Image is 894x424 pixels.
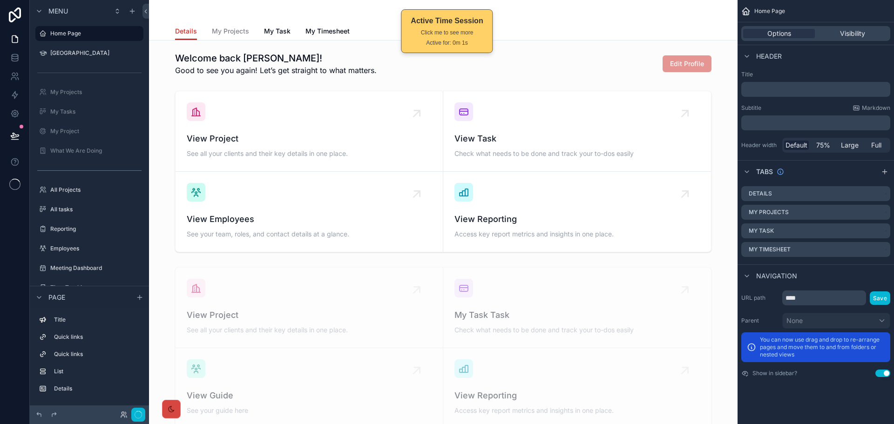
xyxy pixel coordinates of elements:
label: My Project [50,128,142,135]
label: My Timesheet [749,246,791,253]
a: Markdown [853,104,890,112]
a: Reporting [35,222,143,236]
label: My Tasks [50,108,142,115]
label: What We Are Doing [50,147,142,155]
label: List [54,368,140,375]
label: My Projects [50,88,142,96]
label: Details [54,385,140,392]
label: Title [741,71,890,78]
div: Click me to see more [411,28,483,37]
label: Quick links [54,333,140,341]
a: My Task [264,23,291,41]
div: scrollable content [30,308,149,405]
label: Parent [741,317,779,324]
span: 75% [816,141,830,150]
span: Default [786,141,807,150]
label: Time Tracking [50,284,142,291]
span: None [786,316,803,325]
label: [GEOGRAPHIC_DATA] [50,49,142,57]
span: Page [48,293,65,302]
a: All tasks [35,202,143,217]
label: Meeting Dashboard [50,264,142,272]
span: My Projects [212,27,249,36]
span: My Task [264,27,291,36]
a: Time Tracking [35,280,143,295]
button: Save [870,291,890,305]
label: URL path [741,294,779,302]
span: Options [767,29,791,38]
span: Home Page [754,7,785,15]
label: Header width [741,141,779,149]
label: My Projects [749,209,789,216]
span: Menu [48,7,68,16]
label: Details [749,190,772,197]
div: scrollable content [741,82,890,97]
div: Active for: 0m 1s [411,39,483,47]
a: [GEOGRAPHIC_DATA] [35,46,143,61]
label: Employees [50,245,142,252]
label: All Projects [50,186,142,194]
a: Home Page [35,26,143,41]
a: My Tasks [35,104,143,119]
p: You can now use drag and drop to re-arrange pages and move them to and from folders or nested views [760,336,885,358]
span: Tabs [756,167,773,176]
label: Show in sidebar? [752,370,797,377]
span: Details [175,27,197,36]
button: None [782,313,890,329]
span: Navigation [756,271,797,281]
div: scrollable content [741,115,890,130]
a: What We Are Doing [35,143,143,158]
span: Full [871,141,881,150]
div: Active Time Session [411,15,483,27]
span: Large [841,141,859,150]
label: All tasks [50,206,142,213]
a: All Projects [35,182,143,197]
span: Visibility [840,29,865,38]
label: My Task [749,227,774,235]
label: Quick links [54,350,140,358]
label: Subtitle [741,104,761,112]
a: Meeting Dashboard [35,261,143,276]
label: Title [54,316,140,323]
a: Details [175,23,197,40]
a: My Projects [212,23,249,41]
span: My Timesheet [305,27,350,36]
a: My Projects [35,85,143,100]
label: Reporting [50,225,142,233]
a: My Timesheet [305,23,350,41]
a: My Project [35,124,143,139]
label: Home Page [50,30,138,37]
a: Employees [35,241,143,256]
span: Header [756,52,782,61]
span: Markdown [862,104,890,112]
